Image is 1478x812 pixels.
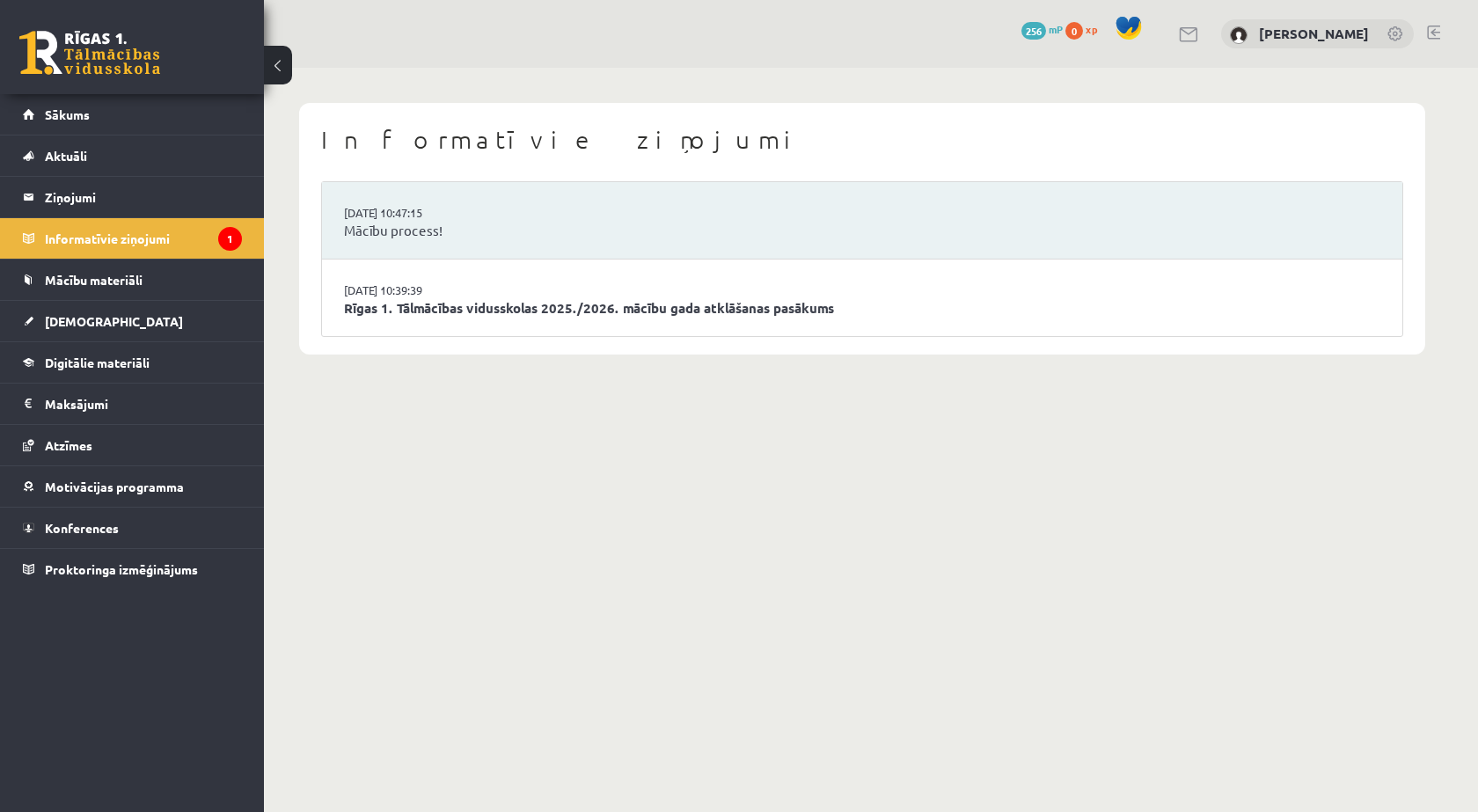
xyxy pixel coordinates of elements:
i: 1 [218,227,242,251]
a: [PERSON_NAME] [1259,25,1369,42]
a: [DEMOGRAPHIC_DATA] [23,301,242,341]
span: mP [1049,22,1063,36]
a: Proktoringa izmēģinājums [23,549,242,589]
span: Digitālie materiāli [45,355,150,370]
a: 0 xp [1065,22,1106,36]
a: Motivācijas programma [23,466,242,507]
span: Atzīmes [45,437,92,453]
a: Konferences [23,508,242,548]
a: 256 mP [1021,22,1063,36]
a: Rīgas 1. Tālmācības vidusskolas 2025./2026. mācību gada atklāšanas pasākums [344,298,1380,318]
span: Proktoringa izmēģinājums [45,561,198,577]
span: xp [1086,22,1097,36]
span: Motivācijas programma [45,479,184,494]
a: Atzīmes [23,425,242,465]
a: Rīgas 1. Tālmācības vidusskola [19,31,160,75]
span: Mācību materiāli [45,272,143,288]
span: 0 [1065,22,1083,40]
span: 256 [1021,22,1046,40]
legend: Informatīvie ziņojumi [45,218,242,259]
a: Mācību process! [344,221,1380,241]
a: [DATE] 10:39:39 [344,282,476,299]
a: Aktuāli [23,135,242,176]
a: Informatīvie ziņojumi1 [23,218,242,259]
a: Sākums [23,94,242,135]
img: Artjoms Grebežs [1230,26,1248,44]
span: Konferences [45,520,119,536]
a: Digitālie materiāli [23,342,242,383]
a: [DATE] 10:47:15 [344,204,476,222]
legend: Ziņojumi [45,177,242,217]
legend: Maksājumi [45,384,242,424]
a: Maksājumi [23,384,242,424]
a: Ziņojumi [23,177,242,217]
span: Aktuāli [45,148,87,164]
a: Mācību materiāli [23,260,242,300]
span: Sākums [45,106,90,122]
h1: Informatīvie ziņojumi [321,125,1403,155]
span: [DEMOGRAPHIC_DATA] [45,313,183,329]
